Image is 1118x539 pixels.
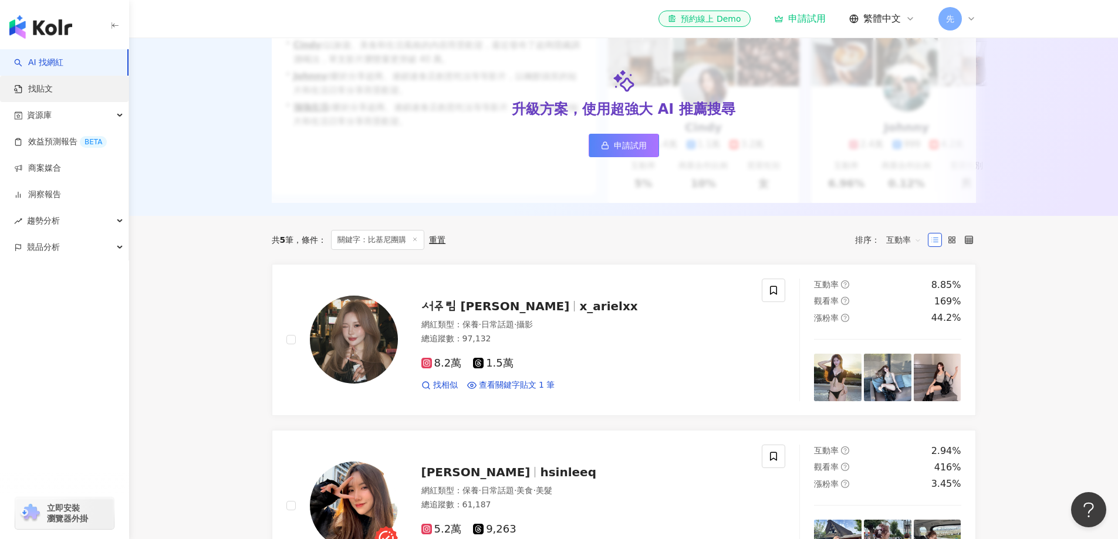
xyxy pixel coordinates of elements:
[421,485,748,497] div: 網紅類型 ：
[429,235,445,245] div: 重置
[514,486,516,495] span: ·
[421,499,748,511] div: 總追蹤數 ： 61,187
[516,320,533,329] span: 攝影
[864,354,911,401] img: post-image
[462,320,479,329] span: 保養
[931,445,961,457] div: 2.94%
[514,320,516,329] span: ·
[280,235,286,245] span: 5
[14,189,61,201] a: 洞察報告
[931,477,961,490] div: 3.45%
[814,296,839,306] span: 觀看率
[462,486,479,495] span: 保養
[421,319,748,331] div: 網紅類型 ：
[614,141,647,150] span: 申請試用
[27,102,52,128] span: 資源庫
[19,504,42,523] img: chrome extension
[9,15,72,39] img: logo
[467,379,555,391] a: 查看關鍵字貼文 1 筆
[421,523,462,535] span: 5.2萬
[579,299,637,313] span: x_arielxx
[421,379,458,391] a: 找相似
[473,357,514,369] span: 1.5萬
[841,480,849,488] span: question-circle
[658,11,750,27] a: 預約線上 Demo
[814,462,839,472] span: 觀看率
[540,465,596,479] span: hsinleeq
[14,57,63,69] a: searchAI 找網紅
[841,446,849,455] span: question-circle
[668,13,741,25] div: 預約線上 Demo
[914,354,961,401] img: post-image
[421,465,531,479] span: [PERSON_NAME]
[331,230,424,250] span: 關鍵字：比基尼團購
[473,523,516,535] span: 9,263
[516,486,533,495] span: 美食
[512,100,735,120] div: 升級方案，使用超強大 AI 推薦搜尋
[814,354,862,401] img: post-image
[1071,492,1106,527] iframe: Help Scout Beacon - Open
[14,162,61,174] a: 商案媒合
[814,446,839,455] span: 互動率
[931,279,961,291] div: 8.85%
[931,311,961,324] div: 44.2%
[47,503,88,524] span: 立即安裝 瀏覽器外掛
[855,230,928,249] div: 排序：
[293,235,326,245] span: 條件 ：
[14,83,53,95] a: 找貼文
[536,486,552,495] span: 美髮
[421,333,748,345] div: 總追蹤數 ： 97,132
[841,280,849,289] span: question-circle
[27,234,60,260] span: 競品分析
[481,320,514,329] span: 日常話題
[14,136,107,148] a: 效益預測報告BETA
[421,299,570,313] span: 서주림 [PERSON_NAME]
[479,320,481,329] span: ·
[27,208,60,234] span: 趨勢分析
[863,12,901,25] span: 繁體中文
[774,13,826,25] a: 申請試用
[533,486,535,495] span: ·
[841,463,849,471] span: question-circle
[433,379,458,391] span: 找相似
[841,314,849,322] span: question-circle
[814,313,839,323] span: 漲粉率
[481,486,514,495] span: 日常話題
[272,235,294,245] div: 共 筆
[272,264,976,416] a: KOL Avatar서주림 [PERSON_NAME]x_arielxx網紅類型：保養·日常話題·攝影總追蹤數：97,1328.2萬1.5萬找相似查看關鍵字貼文 1 筆互動率questi...
[814,280,839,289] span: 互動率
[479,379,555,391] span: 查看關鍵字貼文 1 筆
[479,486,481,495] span: ·
[14,217,22,225] span: rise
[934,461,961,474] div: 416%
[310,296,398,384] img: KOL Avatar
[15,497,114,529] a: chrome extension立即安裝 瀏覽器外掛
[421,357,462,369] span: 8.2萬
[814,479,839,489] span: 漲粉率
[589,134,659,157] a: 申請試用
[841,297,849,305] span: question-circle
[946,12,954,25] span: 先
[886,230,921,249] span: 互動率
[934,295,961,308] div: 169%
